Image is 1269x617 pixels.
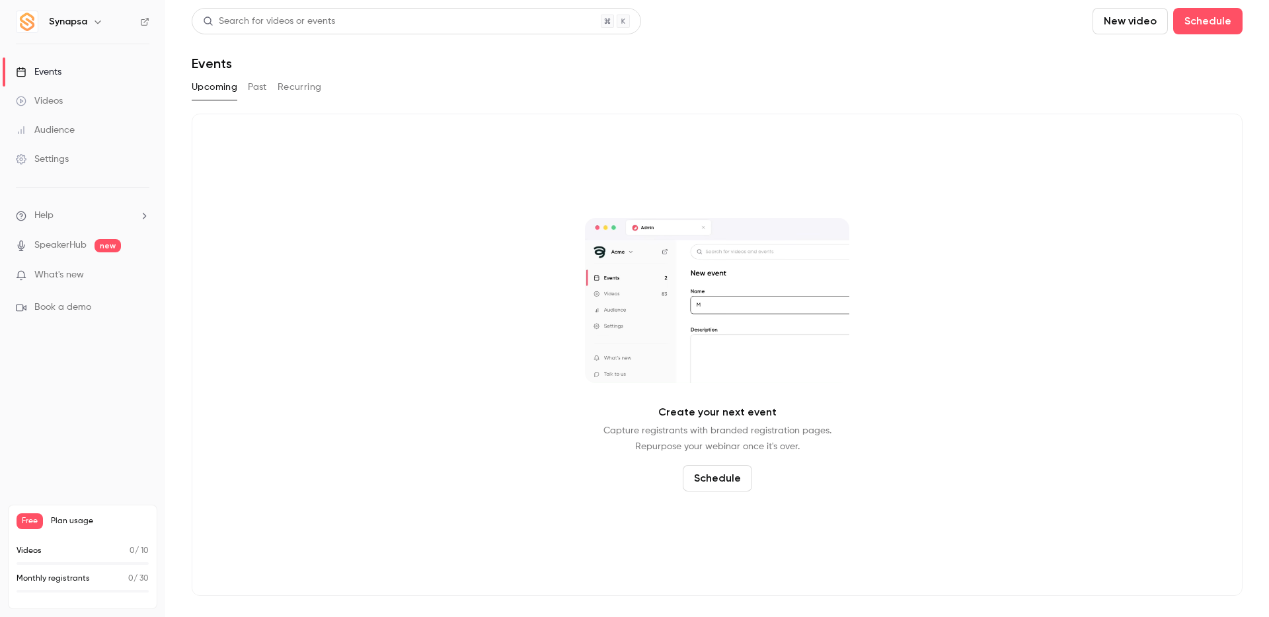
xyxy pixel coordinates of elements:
button: Recurring [278,77,322,98]
p: Videos [17,545,42,557]
span: Book a demo [34,301,91,314]
div: Audience [16,124,75,137]
span: Free [17,513,43,529]
img: Synapsa [17,11,38,32]
span: What's new [34,268,84,282]
span: 0 [128,575,134,583]
button: Schedule [1173,8,1243,34]
p: Create your next event [658,404,777,420]
span: 0 [130,547,135,555]
p: / 10 [130,545,149,557]
button: Past [248,77,267,98]
button: New video [1093,8,1168,34]
h6: Synapsa [49,15,87,28]
h1: Events [192,55,232,71]
span: new [95,239,121,252]
span: Help [34,209,54,223]
p: Capture registrants with branded registration pages. Repurpose your webinar once it's over. [603,423,831,454]
li: help-dropdown-opener [16,209,149,223]
div: Videos [16,94,63,108]
p: Monthly registrants [17,573,90,585]
a: SpeakerHub [34,238,87,252]
span: Plan usage [51,516,149,526]
button: Upcoming [192,77,237,98]
div: Events [16,65,61,79]
div: Search for videos or events [203,15,335,28]
div: Settings [16,153,69,166]
p: / 30 [128,573,149,585]
button: Schedule [683,465,752,491]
